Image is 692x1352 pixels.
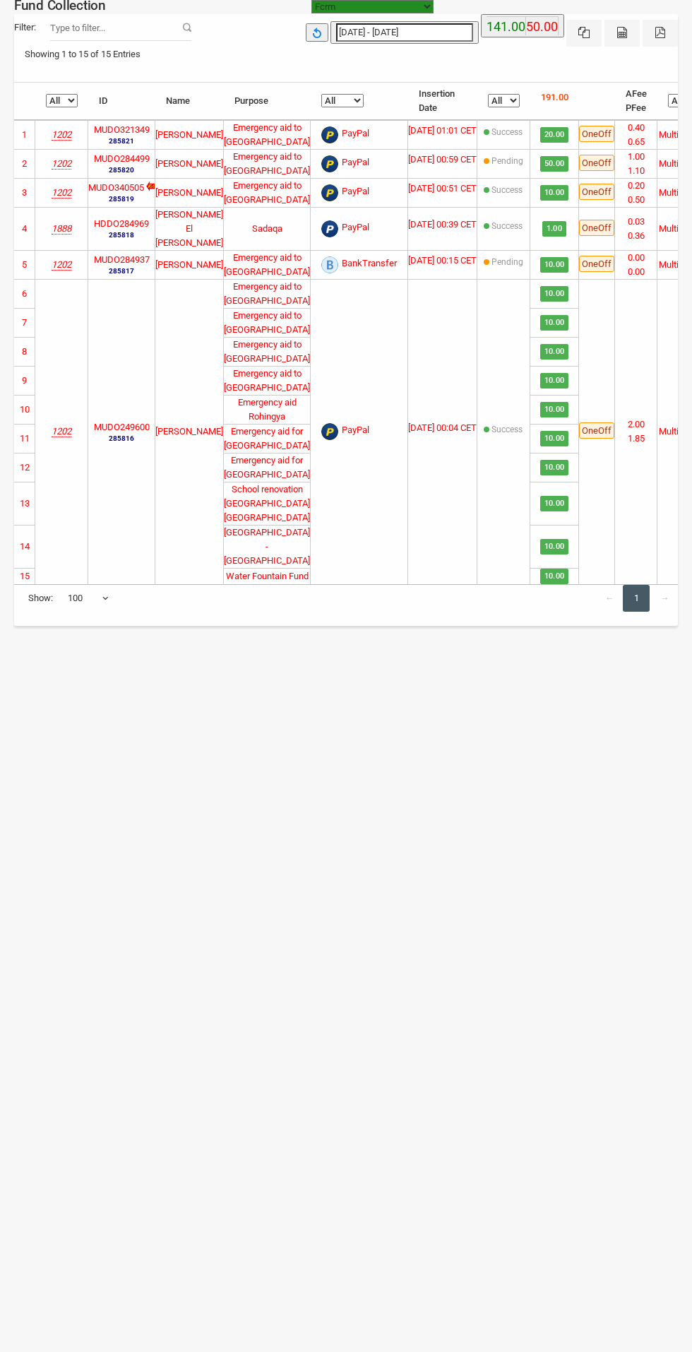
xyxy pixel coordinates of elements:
td: 15 [14,568,35,584]
td: 14 [14,525,35,568]
td: 5 [14,250,35,279]
label: [DATE] 00:04 CET [408,421,477,435]
td: Emergency aid to [GEOGRAPHIC_DATA] [224,308,311,337]
span: 10.00 [540,185,568,201]
td: [GEOGRAPHIC_DATA] - [GEOGRAPHIC_DATA] [224,525,311,568]
td: Emergency aid Rohingya [224,395,311,424]
i: Musaid e.V. [52,426,71,437]
li: 0.00 [615,265,657,279]
span: 1.00 [542,221,566,237]
span: 10.00 [540,460,568,475]
span: 10.00 [540,431,568,446]
td: Sadaqa [224,207,311,250]
button: Excel [566,20,602,47]
td: Emergency aid for [GEOGRAPHIC_DATA] [224,453,311,482]
span: 10.00 [540,373,568,389]
td: 7 [14,308,35,337]
label: 141.00 [487,17,525,37]
td: Emergency aid to [GEOGRAPHIC_DATA] [224,120,311,149]
td: 2 [14,149,35,178]
th: Insertion Date [408,83,477,120]
span: OneOff [579,126,614,142]
small: 285816 [94,433,150,444]
label: [DATE] 01:01 CET [408,124,477,138]
label: Success [491,126,523,138]
span: 10.00 [540,344,568,360]
small: 285819 [88,194,155,204]
label: [DATE] 00:51 CET [408,182,477,196]
label: MUDO284937 [94,253,150,267]
i: Musaid e.V. [52,158,71,169]
td: 12 [14,453,35,482]
li: AFee [626,87,647,101]
td: 11 [14,424,35,453]
label: [DATE] 00:39 CET [408,218,477,232]
li: 0.20 [615,179,657,193]
td: Emergency aid to [GEOGRAPHIC_DATA] [224,337,311,366]
span: 10.00 [540,315,568,331]
label: Pending [491,256,523,268]
td: Emergency aid to [GEOGRAPHIC_DATA] [224,279,311,308]
i: HDD Charity [52,223,71,234]
td: 8 [14,337,35,366]
span: OneOff [579,422,614,439]
td: Emergency aid for [GEOGRAPHIC_DATA] [224,424,311,453]
label: 50.00 [526,17,558,37]
td: 6 [14,279,35,308]
small: 285818 [94,230,149,240]
span: 20.00 [540,127,568,143]
span: OneOff [579,155,614,171]
td: 1 [14,120,35,149]
td: 9 [14,366,35,395]
span: Show: [28,591,53,605]
span: 100 [67,585,109,612]
input: Filter: [50,14,191,41]
li: 2.00 [615,417,657,432]
td: [PERSON_NAME] [155,120,224,149]
li: 0.40 [615,121,657,135]
label: MUDO284499 [94,152,150,166]
td: Emergency aid to [GEOGRAPHIC_DATA] [224,250,311,279]
span: 100 [68,591,109,605]
li: 0.65 [615,135,657,149]
span: 10.00 [540,257,568,273]
li: 1.10 [615,164,657,178]
a: 1 [623,585,650,612]
span: 10.00 [540,402,568,417]
i: Musaid e.V. [52,187,71,198]
td: 3 [14,178,35,207]
td: [PERSON_NAME] El [PERSON_NAME] [155,207,224,250]
span: OneOff [579,220,614,236]
label: Success [491,184,523,196]
td: [PERSON_NAME] [155,250,224,279]
li: 1.00 [615,150,657,164]
span: 10.00 [540,286,568,302]
button: CSV [604,20,640,47]
a: → [651,585,678,612]
li: 1.85 [615,432,657,446]
label: [DATE] 00:15 CET [408,254,477,268]
small: 285817 [94,266,150,276]
label: MUDO321349 [94,123,150,137]
div: Showing 1 to 15 of 15 Entries [14,41,151,68]
i: Musaid e.V. [52,259,71,270]
span: 10.00 [540,539,568,555]
td: [PERSON_NAME] [155,149,224,178]
th: ID [88,83,155,120]
a: ← [596,585,623,612]
label: HDDO284969 [94,217,149,231]
button: 141.00 50.00 [481,14,564,37]
label: Success [491,220,523,232]
td: Emergency aid to [GEOGRAPHIC_DATA] [224,149,311,178]
label: MUDO249600 [94,420,150,434]
span: 10.00 [540,569,568,584]
li: 0.00 [615,251,657,265]
li: 0.03 [615,215,657,229]
td: 4 [14,207,35,250]
label: MUDO340505 [88,181,144,195]
span: OneOff [579,184,614,200]
p: 191.00 [541,90,568,105]
th: Purpose [224,83,311,120]
td: [PERSON_NAME] [155,178,224,207]
th: Name [155,83,224,120]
